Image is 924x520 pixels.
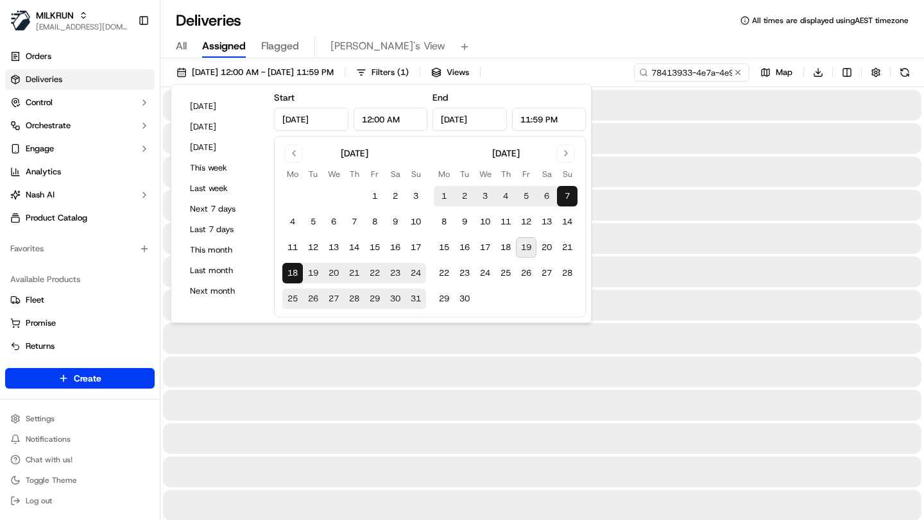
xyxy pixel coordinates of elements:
div: We're available if you need us! [58,135,176,146]
a: 💻API Documentation [103,281,211,305]
input: Time [354,108,428,131]
span: API Documentation [121,287,206,299]
img: 4281594248423_2fcf9dad9f2a874258b8_72.png [27,122,50,146]
span: Orchestrate [26,120,71,131]
input: Date [432,108,507,131]
th: Saturday [536,167,557,181]
button: Go to previous month [285,144,303,162]
span: Toggle Theme [26,475,77,485]
button: 7 [557,186,577,206]
button: Refresh [896,63,914,81]
button: Chat with us! [5,451,155,469]
button: 18 [282,263,303,283]
a: Returns [10,340,150,352]
button: Log out [5,492,155,510]
button: MILKRUN [36,9,74,22]
button: Settings [5,410,155,428]
button: This week [184,159,261,177]
span: Map [776,67,792,78]
button: 27 [536,263,557,283]
button: Last month [184,262,261,280]
button: 2 [385,186,406,206]
button: 29 [434,289,454,309]
input: Type to search [634,63,749,81]
label: Start [274,92,295,103]
button: 31 [406,289,426,309]
button: 15 [364,237,385,258]
th: Friday [516,167,536,181]
button: 21 [557,237,577,258]
button: 22 [434,263,454,283]
button: 21 [344,263,364,283]
span: Create [74,372,101,385]
a: Powered byPylon [90,317,155,328]
button: 11 [495,212,516,232]
button: 6 [536,186,557,206]
span: All [176,38,187,54]
button: 7 [344,212,364,232]
button: Returns [5,336,155,356]
button: 10 [475,212,495,232]
button: 14 [344,237,364,258]
input: Date [274,108,348,131]
div: Favorites [5,239,155,259]
button: 11 [282,237,303,258]
button: 1 [434,186,454,206]
button: MILKRUNMILKRUN[EMAIL_ADDRESS][DOMAIN_NAME] [5,5,133,36]
a: Promise [10,317,150,329]
span: Analytics [26,166,61,178]
button: [EMAIL_ADDRESS][DOMAIN_NAME] [36,22,128,32]
button: 20 [536,237,557,258]
button: Toggle Theme [5,471,155,489]
button: 8 [434,212,454,232]
span: Engage [26,143,54,155]
span: Assigned [202,38,246,54]
button: 9 [385,212,406,232]
img: 1736555255976-a54dd68f-1ca7-489b-9aae-adbdc363a1c4 [26,199,36,210]
button: 23 [385,263,406,283]
span: Deliveries [26,74,62,85]
span: Settings [26,414,55,424]
button: 13 [536,212,557,232]
img: MILKRUN [10,10,31,31]
button: 12 [303,237,323,258]
th: Wednesday [323,167,344,181]
span: • [107,233,111,244]
span: Chat with us! [26,455,73,465]
input: Time [512,108,586,131]
button: 8 [364,212,385,232]
span: Promise [26,317,56,329]
span: Log out [26,496,52,506]
button: See all [199,164,234,180]
button: 30 [385,289,406,309]
button: Notifications [5,430,155,448]
button: Engage [5,138,155,159]
button: [DATE] [184,97,261,115]
a: Fleet [10,294,150,306]
span: [DATE] [114,233,140,244]
button: 5 [303,212,323,232]
button: [DATE] [184,118,261,136]
span: [DATE] [114,199,140,209]
span: Filters [372,67,409,78]
button: 26 [516,263,536,283]
button: Nash AI [5,185,155,205]
span: Control [26,97,53,108]
button: Next 7 days [184,200,261,218]
button: 18 [495,237,516,258]
th: Sunday [557,167,577,181]
button: 26 [303,289,323,309]
button: [DATE] [184,138,261,156]
button: 1 [364,186,385,206]
h1: Deliveries [176,10,241,31]
span: • [107,199,111,209]
div: Past conversations [13,167,86,177]
div: Available Products [5,269,155,290]
th: Tuesday [454,167,475,181]
th: Wednesday [475,167,495,181]
button: 13 [323,237,344,258]
span: Flagged [261,38,299,54]
button: Control [5,92,155,113]
button: 16 [385,237,406,258]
